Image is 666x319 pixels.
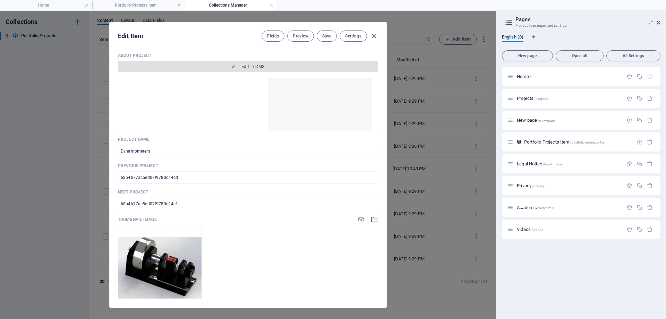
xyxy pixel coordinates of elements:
[524,139,606,145] span: Portfolio Projects Item
[647,205,653,210] div: Remove
[118,217,157,222] p: Thumbnail Image
[515,227,623,232] div: Videos/videos
[530,75,531,79] span: /
[118,237,202,298] img: Thumbnaol_Dyno-610x450.png
[626,74,632,79] div: Settings
[517,161,562,166] span: Click to open page
[647,95,653,101] div: Remove
[241,64,264,69] span: Edit in CMS
[502,34,660,48] div: Language Tabs
[287,31,314,42] button: Preview
[515,96,623,101] div: Projects/projects
[515,118,623,122] div: New page/new-page
[118,198,378,210] div: When linking to a website, it is necessary to use a complete URL, for example: "https://www.examp...
[118,137,378,142] p: Project Name
[505,54,550,58] span: New page
[606,50,660,61] button: All Settings
[570,140,606,144] span: /portfolio-projects-item
[543,162,562,166] span: /legal-notice
[317,31,337,42] button: Save
[185,1,277,9] h4: Collections Manager
[517,96,548,101] span: Click to open page
[647,139,653,145] div: Remove
[626,226,632,232] div: Settings
[92,1,185,9] h4: Portfolio Projects Item
[637,226,642,232] div: Duplicate
[515,162,623,166] div: Legal Notice/legal-notice
[626,117,632,123] div: Settings
[609,54,657,58] span: All Settings
[267,33,279,39] span: Fields
[118,53,378,58] p: About Project
[538,206,554,210] span: /academic
[637,205,642,210] div: Duplicate
[647,74,653,79] div: The startpage cannot be deleted
[293,33,308,39] span: Preview
[516,139,522,145] div: This layout is used as a template for all items (e.g. a blog post) of this collection. The conten...
[517,118,555,123] span: Click to open page
[647,117,653,123] div: Remove
[340,31,367,42] button: Settings
[637,139,642,145] div: Settings
[626,183,632,189] div: Settings
[559,54,600,58] span: Open all
[515,205,623,210] div: Academic/academic
[647,226,653,232] div: Remove
[647,161,653,167] div: Remove
[118,226,202,309] li: Thumbnaol_Dyno-610x450.png
[118,189,378,195] p: Next Project
[556,50,604,61] button: Open all
[322,33,331,39] span: Save
[118,163,378,169] p: Previous Project
[637,183,642,189] div: Duplicate
[118,32,143,40] h2: Edit Item
[637,161,642,167] div: Duplicate
[515,74,623,79] div: Home/
[626,161,632,167] div: Settings
[517,227,543,232] span: Click to open page
[502,50,553,61] button: New page
[515,23,647,29] h3: Manage your pages and settings
[637,74,642,79] div: Duplicate
[637,95,642,101] div: Duplicate
[515,183,623,188] div: Privacy/privacy
[345,33,361,39] span: Settings
[522,140,633,144] div: Portfolio Projects Item/portfolio-projects-item
[502,33,523,43] span: English (8)
[517,74,531,79] span: Click to open page
[118,61,378,72] button: Edit in CMS
[262,31,284,42] button: Fields
[626,95,632,101] div: Settings
[532,184,545,188] span: /privacy
[534,97,548,101] span: /projects
[515,16,660,23] h2: Pages
[647,183,653,189] div: Remove
[637,117,642,123] div: Duplicate
[626,205,632,210] div: Settings
[538,119,555,122] span: /new-page
[370,216,378,223] i: Select from file manager or stock photos
[517,183,545,188] span: Click to open page
[531,228,543,232] span: /videos
[517,205,554,210] span: Click to open page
